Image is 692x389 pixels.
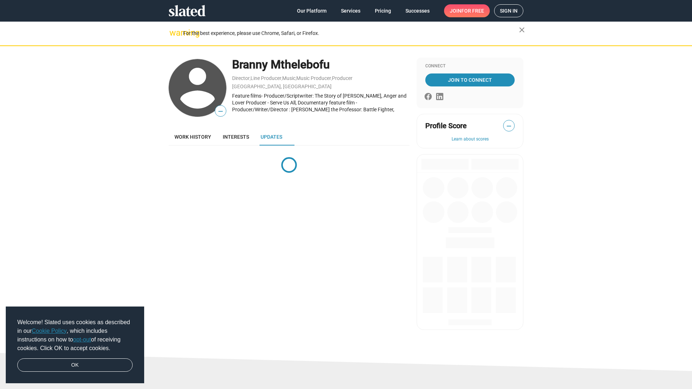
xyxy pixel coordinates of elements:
mat-icon: warning [169,28,178,37]
span: , [281,77,282,81]
a: opt-out [73,336,91,343]
a: dismiss cookie message [17,358,133,372]
span: Services [341,4,360,17]
a: Producer [332,75,352,81]
a: [GEOGRAPHIC_DATA], [GEOGRAPHIC_DATA] [232,84,332,89]
a: Director [232,75,250,81]
a: Joinfor free [444,4,490,17]
div: For the best experience, please use Chrome, Safari, or Firefox. [183,28,519,38]
div: Feature films- Producer/Scriptwriter: The Story of [PERSON_NAME], Anger and Lover Producer - Serv... [232,93,409,113]
a: Cookie Policy [32,328,67,334]
span: Our Platform [297,4,327,17]
div: Branny Mthelebofu [232,57,409,72]
span: — [215,107,226,116]
span: Join [450,4,484,17]
span: — [504,121,514,131]
a: Pricing [369,4,397,17]
span: Sign in [500,5,518,17]
a: Line Producer [250,75,281,81]
a: Join To Connect [425,73,515,86]
span: Join To Connect [427,73,513,86]
a: Music [282,75,296,81]
span: for free [461,4,484,17]
span: Profile Score [425,121,467,131]
a: Work history [169,128,217,146]
span: Work history [174,134,211,140]
a: Interests [217,128,255,146]
span: Interests [223,134,249,140]
mat-icon: close [518,26,526,34]
a: Updates [255,128,288,146]
a: Services [335,4,366,17]
a: Our Platform [291,4,332,17]
span: , [331,77,332,81]
a: Sign in [494,4,523,17]
span: Successes [405,4,430,17]
span: Pricing [375,4,391,17]
span: Updates [261,134,282,140]
div: Connect [425,63,515,69]
button: Learn about scores [425,137,515,142]
div: cookieconsent [6,307,144,384]
span: , [296,77,296,81]
span: Welcome! Slated uses cookies as described in our , which includes instructions on how to of recei... [17,318,133,353]
a: Music Producer [296,75,331,81]
a: Successes [400,4,435,17]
